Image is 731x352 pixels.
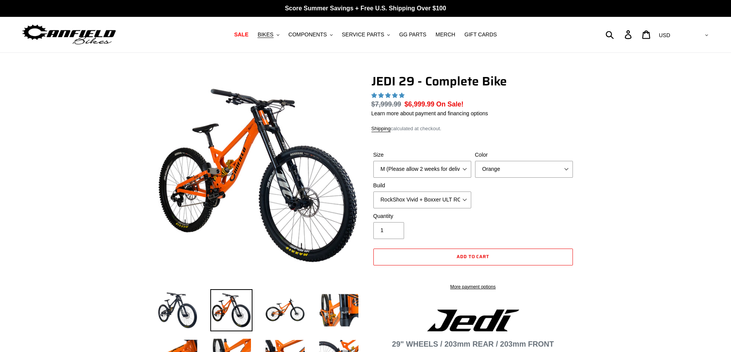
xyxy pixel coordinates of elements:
[158,75,358,275] img: JEDI 29 - Complete Bike
[371,92,406,98] span: 5.00 stars
[457,253,490,260] span: Add to cart
[373,249,573,265] button: Add to cart
[460,29,501,40] a: GIFT CARDS
[257,31,273,38] span: BIKES
[289,31,327,38] span: COMPONENTS
[342,31,384,38] span: SERVICE PARTS
[234,31,248,38] span: SALE
[610,26,629,43] input: Search
[210,289,252,331] img: Load image into Gallery viewer, JEDI 29 - Complete Bike
[371,126,391,132] a: Shipping
[157,289,199,331] img: Load image into Gallery viewer, JEDI 29 - Complete Bike
[371,125,575,133] div: calculated at checkout.
[21,23,117,47] img: Canfield Bikes
[432,29,459,40] a: MERCH
[254,29,283,40] button: BIKES
[395,29,430,40] a: GG PARTS
[338,29,394,40] button: SERVICE PARTS
[475,151,573,159] label: Color
[373,283,573,290] a: More payment options
[264,289,306,331] img: Load image into Gallery viewer, JEDI 29 - Complete Bike
[436,31,455,38] span: MERCH
[427,309,519,331] img: Jedi Logo
[392,340,554,348] strong: 29" WHEELS / 203mm REAR / 203mm FRONT
[318,289,360,331] img: Load image into Gallery viewer, JEDI 29 - Complete Bike
[371,74,575,88] h1: JEDI 29 - Complete Bike
[371,110,488,116] a: Learn more about payment and financing options
[230,29,252,40] a: SALE
[371,100,401,108] s: $7,999.99
[373,182,471,190] label: Build
[399,31,426,38] span: GG PARTS
[373,151,471,159] label: Size
[285,29,337,40] button: COMPONENTS
[404,100,434,108] span: $6,999.99
[373,212,471,220] label: Quantity
[464,31,497,38] span: GIFT CARDS
[436,99,464,109] span: On Sale!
